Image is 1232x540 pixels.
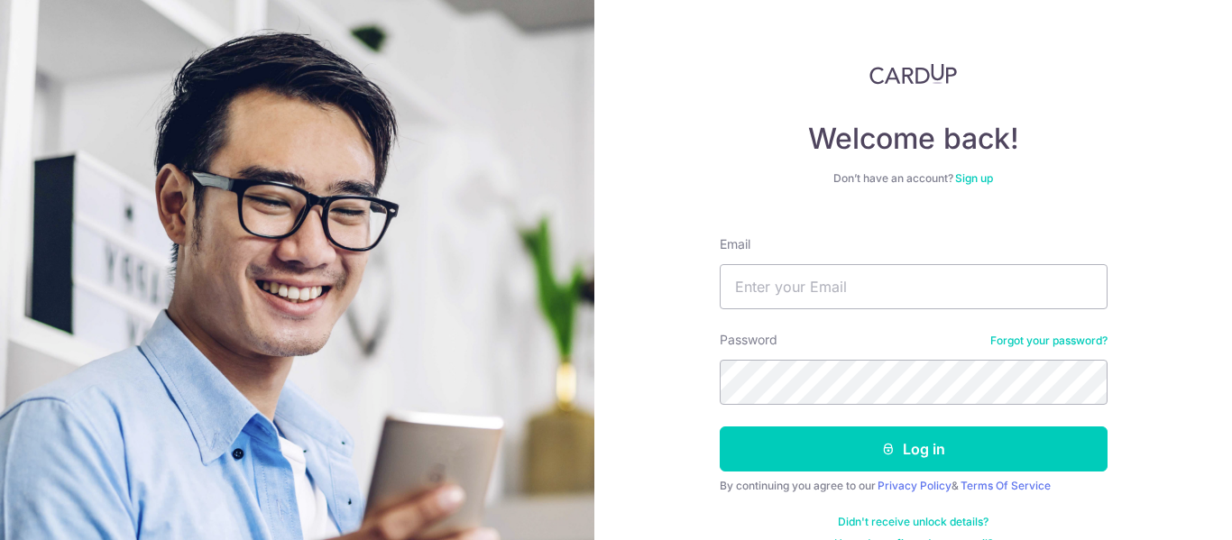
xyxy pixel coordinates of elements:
[720,121,1108,157] h4: Welcome back!
[720,171,1108,186] div: Don’t have an account?
[720,479,1108,493] div: By continuing you agree to our &
[720,331,777,349] label: Password
[955,171,993,185] a: Sign up
[720,264,1108,309] input: Enter your Email
[961,479,1051,492] a: Terms Of Service
[838,515,988,529] a: Didn't receive unlock details?
[990,334,1108,348] a: Forgot your password?
[720,426,1108,471] button: Log in
[720,235,750,253] label: Email
[878,479,952,492] a: Privacy Policy
[869,63,958,85] img: CardUp Logo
